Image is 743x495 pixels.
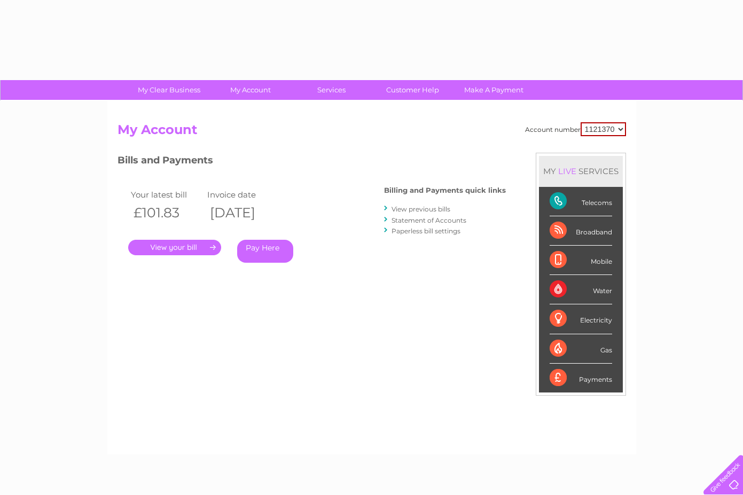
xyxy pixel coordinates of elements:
[392,216,466,224] a: Statement of Accounts
[205,202,281,224] th: [DATE]
[525,122,626,136] div: Account number
[392,205,450,213] a: View previous bills
[125,80,213,100] a: My Clear Business
[550,304,612,334] div: Electricity
[392,227,460,235] a: Paperless bill settings
[539,156,623,186] div: MY SERVICES
[384,186,506,194] h4: Billing and Payments quick links
[237,240,293,263] a: Pay Here
[205,187,281,202] td: Invoice date
[128,187,205,202] td: Your latest bill
[118,153,506,171] h3: Bills and Payments
[287,80,376,100] a: Services
[550,216,612,246] div: Broadband
[206,80,294,100] a: My Account
[550,364,612,392] div: Payments
[550,334,612,364] div: Gas
[450,80,538,100] a: Make A Payment
[128,240,221,255] a: .
[550,187,612,216] div: Telecoms
[118,122,626,143] h2: My Account
[369,80,457,100] a: Customer Help
[550,275,612,304] div: Water
[556,166,578,176] div: LIVE
[128,202,205,224] th: £101.83
[550,246,612,275] div: Mobile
